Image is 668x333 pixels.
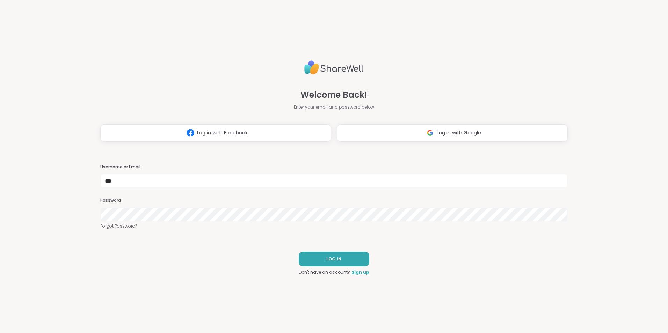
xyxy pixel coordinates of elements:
span: Enter your email and password below [294,104,374,110]
img: ShareWell Logomark [184,126,197,139]
button: Log in with Facebook [100,124,331,142]
img: ShareWell Logomark [423,126,437,139]
a: Forgot Password? [100,223,568,229]
button: Log in with Google [337,124,568,142]
span: Don't have an account? [299,269,350,275]
h3: Username or Email [100,164,568,170]
h3: Password [100,198,568,203]
span: LOG IN [326,256,341,262]
a: Sign up [351,269,369,275]
span: Welcome Back! [300,89,367,101]
img: ShareWell Logo [304,58,364,77]
button: LOG IN [299,252,369,266]
span: Log in with Google [437,129,481,136]
span: Log in with Facebook [197,129,248,136]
